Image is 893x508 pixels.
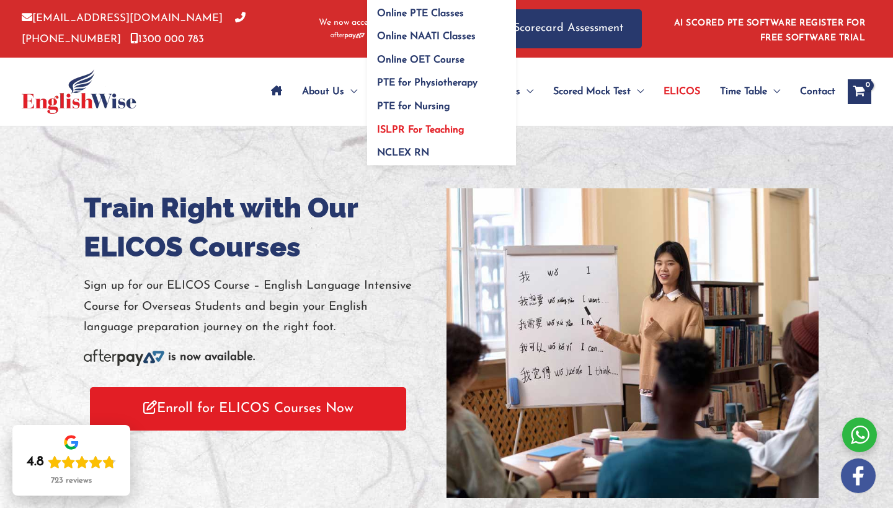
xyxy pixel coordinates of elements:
img: white-facebook.png [841,458,876,493]
span: PTE for Physiotherapy [377,78,478,88]
img: Afterpay-Logo [84,349,164,366]
a: [EMAIL_ADDRESS][DOMAIN_NAME] [22,13,223,24]
a: ISLPR For Teaching [367,114,516,138]
span: Online PTE Classes [377,8,464,18]
a: Enroll for ELICOS Courses Now [90,387,406,430]
span: Contact [800,70,835,113]
h1: Train Right with Our ELICOS Courses [84,188,437,266]
a: ELICOS [654,70,710,113]
aside: Header Widget 1 [667,9,871,49]
span: ELICOS [664,70,700,113]
span: Time Table [720,70,767,113]
a: Online NAATI Classes [367,21,516,45]
span: Scored Mock Test [553,70,631,113]
a: About UsMenu Toggle [292,70,367,113]
a: [PHONE_NUMBER] [22,13,246,44]
a: AI SCORED PTE SOFTWARE REGISTER FOR FREE SOFTWARE TRIAL [674,19,866,43]
a: View Shopping Cart, empty [848,79,871,104]
a: NCLEX RN [367,137,516,165]
span: Menu Toggle [520,70,533,113]
a: Contact [790,70,835,113]
span: Menu Toggle [767,70,780,113]
span: Online OET Course [377,55,464,65]
span: NCLEX RN [377,148,429,158]
a: PTE for Physiotherapy [367,68,516,91]
a: PTE for Nursing [367,90,516,114]
img: cropped-ew-logo [22,69,136,114]
p: Sign up for our ELICOS Course – English Language Intensive Course for Overseas Students and begin... [84,276,437,338]
a: 1300 000 783 [130,34,204,45]
span: Menu Toggle [631,70,644,113]
div: 4.8 [27,453,44,471]
a: Time TableMenu Toggle [710,70,790,113]
a: Scored Mock TestMenu Toggle [543,70,654,113]
span: Online NAATI Classes [377,32,476,42]
div: 723 reviews [51,476,92,486]
span: About Us [302,70,344,113]
img: Afterpay-Logo [331,32,365,39]
a: Online OET Course [367,44,516,68]
nav: Site Navigation: Main Menu [261,70,835,113]
span: We now accept [319,17,376,29]
span: ISLPR For Teaching [377,125,464,134]
div: Rating: 4.8 out of 5 [27,453,116,471]
b: is now available. [168,351,255,363]
span: PTE for Nursing [377,102,450,112]
a: Free PTE/IELTS Scorecard Assessment [412,9,642,48]
span: Menu Toggle [344,70,357,113]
